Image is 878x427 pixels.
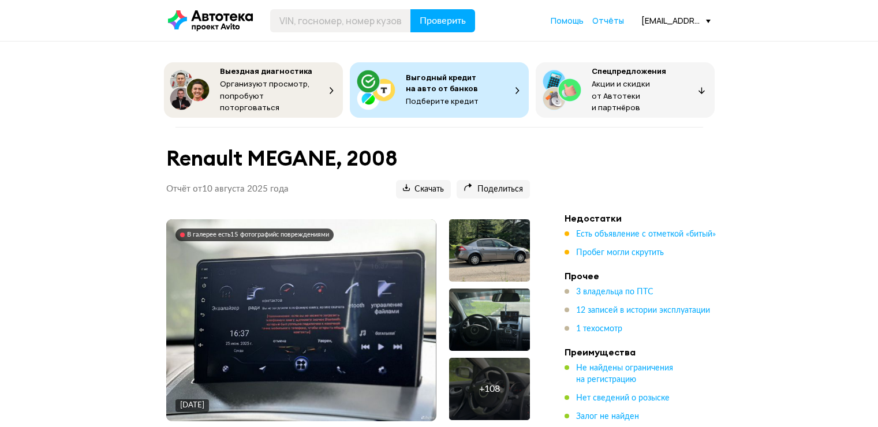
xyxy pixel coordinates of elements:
[464,184,523,195] span: Поделиться
[565,212,726,224] h4: Недостатки
[551,15,584,27] a: Помощь
[406,72,478,93] span: Выгодный кредит на авто от банков
[406,96,479,106] span: Подберите кредит
[576,288,653,296] span: 3 владельца по ПТС
[576,325,622,333] span: 1 техосмотр
[641,15,711,26] div: [EMAIL_ADDRESS][DOMAIN_NAME]
[565,270,726,282] h4: Прочее
[166,146,530,171] h1: Renault MEGANE, 2008
[576,249,664,257] span: Пробег могли скрутить
[592,15,624,27] a: Отчёты
[551,15,584,26] span: Помощь
[220,66,312,76] span: Выездная диагностика
[592,78,650,113] span: Акции и скидки от Автотеки и партнёров
[220,78,310,113] span: Организуют просмотр, попробуют поторговаться
[420,16,466,25] span: Проверить
[592,66,666,76] span: Спецпредложения
[479,383,500,395] div: + 108
[576,394,670,402] span: Нет сведений о розыске
[164,62,343,118] button: Выездная диагностикаОрганизуют просмотр, попробуют поторговаться
[565,346,726,358] h4: Преимущества
[457,180,530,198] button: Поделиться
[576,230,716,238] span: Есть объявление с отметкой «битый»
[166,183,289,195] p: Отчёт от 10 августа 2025 года
[187,231,329,239] div: В галерее есть 15 фотографий с повреждениями
[576,364,673,384] span: Не найдены ограничения на регистрацию
[350,62,529,118] button: Выгодный кредит на авто от банковПодберите кредит
[536,62,715,118] button: СпецпредложенияАкции и скидки от Автотеки и партнёров
[576,306,710,314] span: 12 записей в истории эксплуатации
[180,400,204,411] div: [DATE]
[270,9,411,32] input: VIN, госномер, номер кузова
[166,219,436,421] img: Main car
[410,9,475,32] button: Проверить
[396,180,451,198] button: Скачать
[592,15,624,26] span: Отчёты
[576,413,639,421] span: Залог не найден
[403,184,444,195] span: Скачать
